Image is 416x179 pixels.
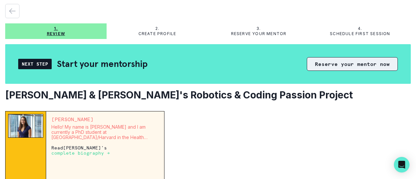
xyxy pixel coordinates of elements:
p: 4. [358,26,362,31]
div: Next Step [18,59,52,69]
h2: Start your mentorship [57,58,148,70]
p: Schedule first session [330,31,390,36]
p: 2. [155,26,159,31]
h2: [PERSON_NAME] & [PERSON_NAME]'s Robotics & Coding Passion Project [5,89,411,101]
p: [PERSON_NAME] [51,117,159,122]
p: 3. [256,26,261,31]
p: 1. [54,26,58,31]
p: Reserve your mentor [231,31,287,36]
p: Review [47,31,65,36]
div: Open Intercom Messenger [394,157,409,173]
a: complete biography → [51,150,110,156]
img: Mentor Image [8,114,43,138]
button: Reserve your mentor now [307,57,398,71]
p: Hello! My name is [PERSON_NAME] and I am currently a PhD student at [GEOGRAPHIC_DATA]/Harvard in ... [51,124,159,140]
p: Create profile [138,31,176,36]
p: Read [PERSON_NAME] 's [51,145,159,156]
